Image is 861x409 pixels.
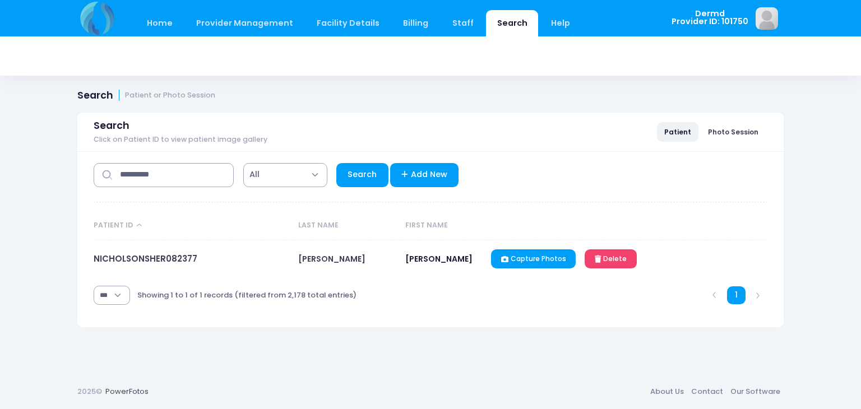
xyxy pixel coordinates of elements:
a: Patient [657,122,698,141]
th: Last Name: activate to sort column ascending [293,211,400,240]
span: Dermd Provider ID: 101750 [672,10,748,26]
a: Contact [687,382,726,402]
a: Facility Details [306,10,391,36]
span: [PERSON_NAME] [405,253,473,264]
a: Add New [390,163,459,187]
th: Patient ID: activate to sort column descending [94,211,293,240]
span: All [249,169,260,180]
div: Showing 1 to 1 of 1 records (filtered from 2,178 total entries) [137,282,357,308]
a: PowerFotos [105,386,149,397]
a: Delete [585,249,636,268]
a: About Us [646,382,687,402]
a: Billing [392,10,439,36]
a: Home [136,10,183,36]
a: Search [336,163,388,187]
span: 2025© [77,386,102,397]
a: 1 [727,286,746,305]
img: image [756,7,778,30]
span: All [243,163,327,187]
a: Capture Photos [491,249,576,268]
a: Search [486,10,538,36]
a: Help [540,10,581,36]
span: [PERSON_NAME] [298,253,365,264]
h1: Search [77,90,215,101]
a: Photo Session [701,122,766,141]
a: NICHOLSONSHER082377 [94,253,197,264]
a: Our Software [726,382,784,402]
th: First Name: activate to sort column ascending [400,211,486,240]
span: Click on Patient ID to view patient image gallery [94,136,267,144]
a: Staff [441,10,484,36]
small: Patient or Photo Session [125,91,215,100]
span: Search [94,120,129,132]
a: Provider Management [185,10,304,36]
